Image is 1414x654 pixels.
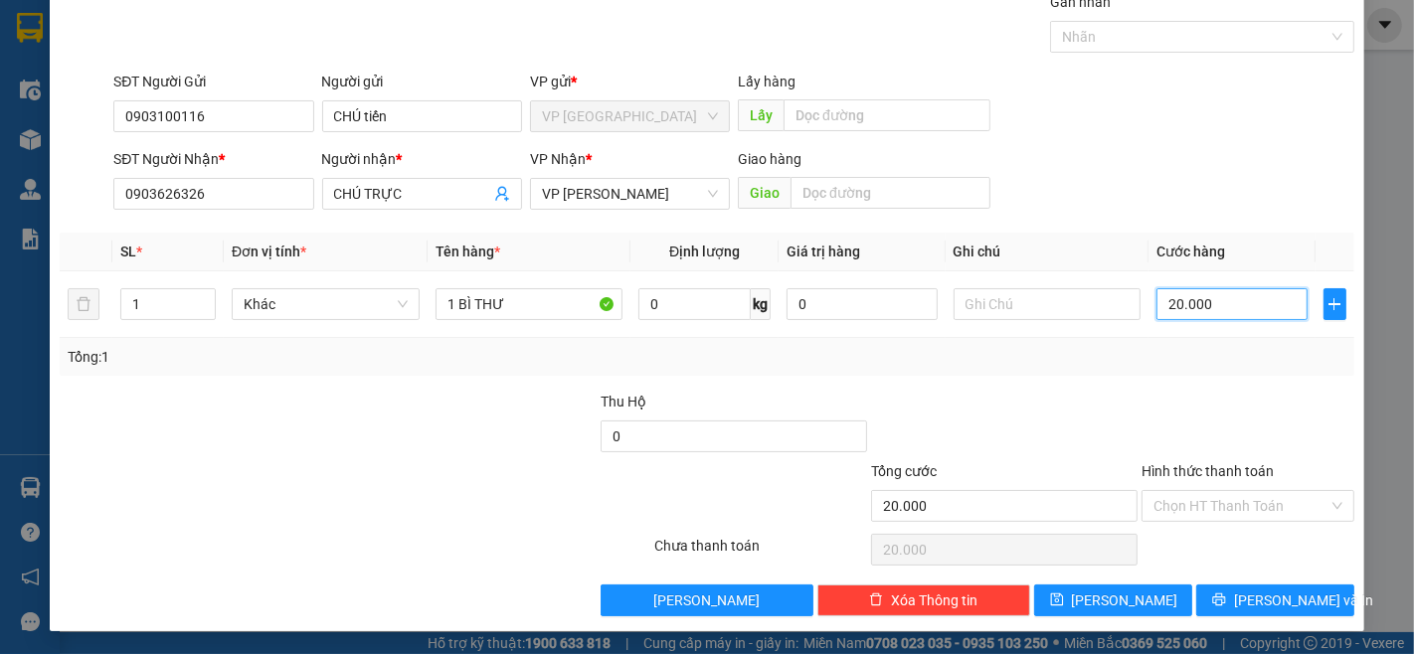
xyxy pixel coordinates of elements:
[10,10,288,48] li: [PERSON_NAME]
[751,288,771,320] span: kg
[1156,244,1225,259] span: Cước hàng
[1234,589,1373,611] span: [PERSON_NAME] và In
[738,177,791,209] span: Giao
[738,74,795,89] span: Lấy hàng
[436,288,623,320] input: VD: Bàn, Ghế
[436,244,500,259] span: Tên hàng
[1196,584,1354,616] button: printer[PERSON_NAME] và In
[784,99,990,131] input: Dọc đường
[954,288,1142,320] input: Ghi Chú
[68,288,99,320] button: delete
[817,584,1030,616] button: deleteXóa Thông tin
[669,244,740,259] span: Định lượng
[542,101,718,131] span: VP Đà Lạt
[137,84,265,128] li: VP VP [PERSON_NAME]
[113,71,313,92] div: SĐT Người Gửi
[1142,463,1274,479] label: Hình thức thanh toán
[787,244,860,259] span: Giá trị hàng
[738,99,784,131] span: Lấy
[946,233,1149,271] th: Ghi chú
[232,244,306,259] span: Đơn vị tính
[68,346,547,368] div: Tổng: 1
[1050,592,1064,608] span: save
[653,535,870,570] div: Chưa thanh toán
[654,589,761,611] span: [PERSON_NAME]
[530,151,586,167] span: VP Nhận
[322,71,522,92] div: Người gửi
[601,584,813,616] button: [PERSON_NAME]
[869,592,883,608] span: delete
[494,186,510,202] span: user-add
[1325,296,1346,312] span: plus
[871,463,937,479] span: Tổng cước
[791,177,990,209] input: Dọc đường
[1034,584,1192,616] button: save[PERSON_NAME]
[322,148,522,170] div: Người nhận
[113,148,313,170] div: SĐT Người Nhận
[738,151,801,167] span: Giao hàng
[530,71,730,92] div: VP gửi
[601,394,646,409] span: Thu Hộ
[137,132,151,146] span: environment
[10,84,137,150] li: VP VP [GEOGRAPHIC_DATA]
[542,179,718,209] span: VP Phan Thiết
[891,589,977,611] span: Xóa Thông tin
[120,244,136,259] span: SL
[137,131,261,235] b: Lô 6 0607 [GEOGRAPHIC_DATA], [GEOGRAPHIC_DATA]
[244,289,408,319] span: Khác
[1212,592,1226,608] span: printer
[1324,288,1347,320] button: plus
[1072,589,1178,611] span: [PERSON_NAME]
[787,288,937,320] input: 0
